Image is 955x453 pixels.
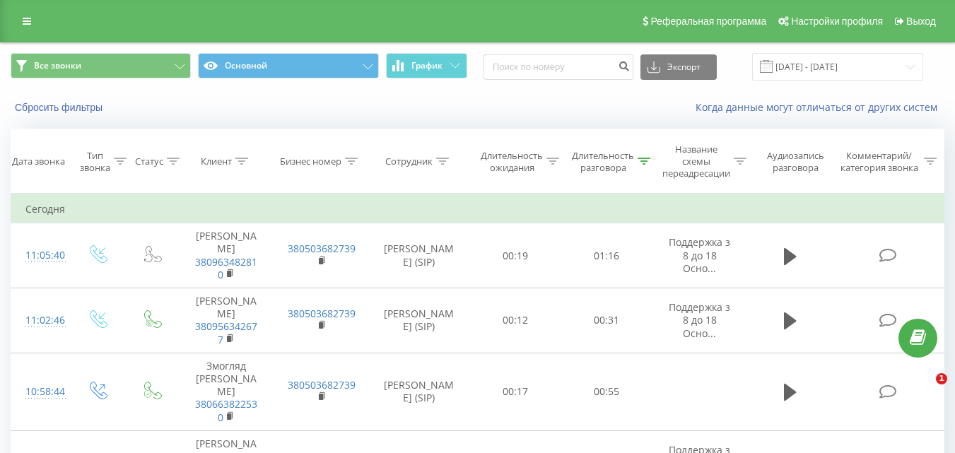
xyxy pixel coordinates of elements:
a: 380956342677 [195,319,257,346]
div: Комментарий/категория звонка [838,150,920,174]
div: Сотрудник [385,155,433,167]
button: Сбросить фильтры [11,101,110,114]
input: Поиск по номеру [484,54,633,80]
div: Дата звонка [12,155,65,167]
div: Длительность ожидания [481,150,543,174]
button: График [386,53,467,78]
td: 00:12 [470,288,561,353]
button: Основной [198,53,378,78]
span: 1 [936,373,947,384]
div: Аудиозапись разговора [760,150,831,174]
button: Экспорт [640,54,717,80]
div: 10:58:44 [25,378,55,406]
span: Все звонки [34,60,81,71]
td: [PERSON_NAME] [179,223,274,288]
span: График [411,61,443,71]
iframe: Intercom live chat [907,373,941,407]
a: 380503682739 [288,242,356,255]
button: Все звонки [11,53,191,78]
div: 11:05:40 [25,242,55,269]
span: Поддержка з 8 до 18 Осно... [669,235,730,274]
a: 380663822530 [195,397,257,423]
div: Статус [135,155,163,167]
td: [PERSON_NAME] (SIP) [368,223,470,288]
td: [PERSON_NAME] [179,288,274,353]
td: [PERSON_NAME] (SIP) [368,288,470,353]
td: [PERSON_NAME] (SIP) [368,353,470,430]
div: Клиент [201,155,232,167]
a: 380503682739 [288,307,356,320]
a: Когда данные могут отличаться от других систем [696,100,944,114]
td: 00:31 [561,288,652,353]
div: 11:02:46 [25,307,55,334]
span: Настройки профиля [791,16,883,27]
div: Тип звонка [80,150,110,174]
span: Выход [906,16,936,27]
div: Бизнес номер [280,155,341,167]
div: Название схемы переадресации [662,143,730,180]
td: Змогляд [PERSON_NAME] [179,353,274,430]
td: 00:17 [470,353,561,430]
td: 00:55 [561,353,652,430]
div: Длительность разговора [572,150,634,174]
a: 380963482810 [195,255,257,281]
a: 380503682739 [288,378,356,392]
td: 00:19 [470,223,561,288]
span: Поддержка з 8 до 18 Осно... [669,300,730,339]
td: 01:16 [561,223,652,288]
td: Сегодня [11,195,944,223]
span: Реферальная программа [650,16,766,27]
